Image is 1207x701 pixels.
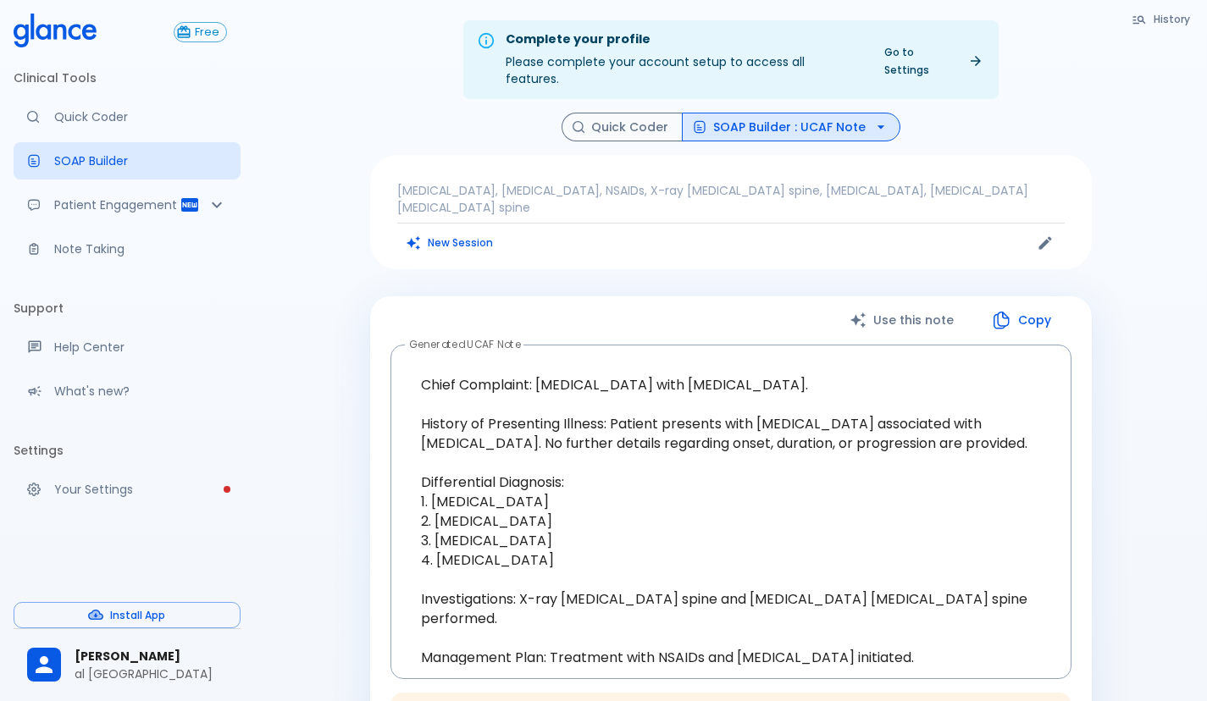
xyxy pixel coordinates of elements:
div: Complete your profile [506,30,861,49]
p: Note Taking [54,240,227,257]
p: Patient Engagement [54,196,180,213]
span: Free [188,26,226,39]
li: Clinical Tools [14,58,241,98]
button: History [1123,7,1200,31]
textarea: Chief Complaint: [MEDICAL_DATA] with [MEDICAL_DATA]. History of Presenting Illness: Patient prese... [402,358,1060,665]
a: Advanced note-taking [14,230,241,268]
div: Please complete your account setup to access all features. [506,25,861,94]
button: Quick Coder [562,113,683,142]
button: SOAP Builder : UCAF Note [682,113,900,142]
a: Moramiz: Find ICD10AM codes instantly [14,98,241,135]
div: Patient Reports & Referrals [14,186,241,224]
p: What's new? [54,383,227,400]
a: Go to Settings [874,40,992,82]
p: Your Settings [54,481,227,498]
button: Free [174,22,227,42]
button: Edit [1033,230,1058,256]
li: Support [14,288,241,328]
button: Copy [974,303,1071,338]
a: Please complete account setup [14,471,241,508]
a: Docugen: Compose a clinical documentation in seconds [14,142,241,179]
a: Click to view or change your subscription [174,22,241,42]
a: Get help from our support team [14,328,241,366]
p: Help Center [54,339,227,356]
span: [PERSON_NAME] [75,648,227,665]
p: Quick Coder [54,108,227,125]
button: Install App [14,602,241,628]
li: Settings [14,430,241,471]
div: Recent updates and feature releases [14,373,241,410]
p: SOAP Builder [54,152,227,169]
button: Use this note [833,303,974,338]
div: [PERSON_NAME]al [GEOGRAPHIC_DATA] [14,636,241,694]
button: Clears all inputs and results. [397,230,503,255]
p: al [GEOGRAPHIC_DATA] [75,665,227,682]
p: [MEDICAL_DATA], [MEDICAL_DATA], NSAIDs, X-ray [MEDICAL_DATA] spine, [MEDICAL_DATA], [MEDICAL_DATA... [397,182,1065,216]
